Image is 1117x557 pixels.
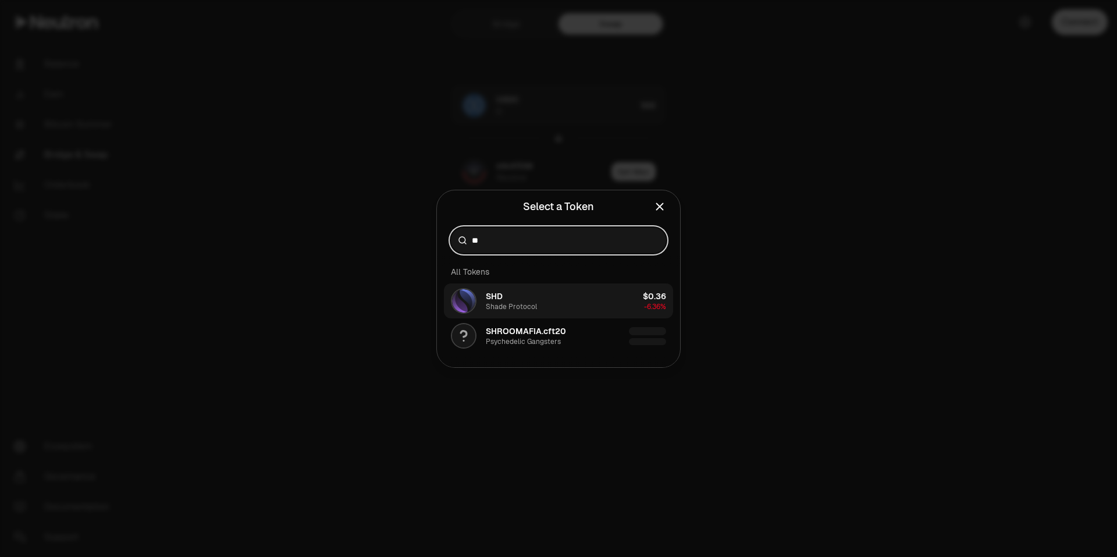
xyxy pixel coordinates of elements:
[643,290,666,302] div: $0.36
[644,302,666,311] span: -6.36%
[486,290,503,302] span: SHD
[444,318,673,353] button: SHROOMAFIA.cft20 LogoSHROOMAFIA.cft20Psychedelic Gangsters
[486,325,566,337] span: SHROOMAFIA.cft20
[486,337,561,346] div: Psychedelic Gangsters
[452,289,475,313] img: SHD Logo
[444,283,673,318] button: SHD LogoSHDShade Protocol$0.36-6.36%
[523,198,594,215] div: Select a Token
[444,260,673,283] div: All Tokens
[486,302,537,311] div: Shade Protocol
[653,198,666,215] button: Close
